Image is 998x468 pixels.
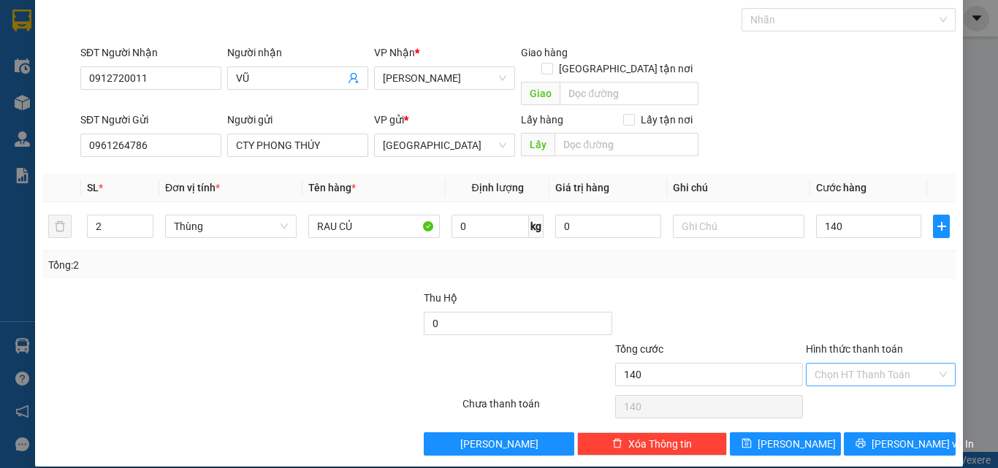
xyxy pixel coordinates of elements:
span: plus [934,220,949,232]
label: Hình thức thanh toán [806,343,903,355]
span: [PERSON_NAME] và In [872,436,974,452]
div: VP gửi [374,112,515,128]
span: save [742,438,752,450]
div: Tổng: 2 [48,257,386,273]
button: [PERSON_NAME] [424,432,574,456]
span: [PERSON_NAME] [460,436,538,452]
span: Tên hàng [308,182,356,193]
div: BỘT [12,45,161,63]
span: SL [87,182,99,193]
span: Định lượng [471,182,523,193]
div: Người gửi [227,112,368,128]
input: Ghi Chú [673,215,804,238]
div: SĐT Người Nhận [80,45,221,61]
th: Ghi chú [667,174,810,202]
span: printer [856,438,866,450]
span: Lấy [521,133,555,156]
span: user-add [348,72,359,84]
span: Tam Kỳ [383,67,506,89]
div: A HÒA [171,45,319,63]
span: Gửi: [12,12,35,28]
span: Đơn vị tính [165,182,220,193]
span: Lấy hàng [521,114,563,126]
span: Tổng cước [615,343,663,355]
span: kg [529,215,544,238]
div: Chưa thanh toán [461,396,614,421]
div: [GEOGRAPHIC_DATA] [171,12,319,45]
span: Đà Lạt [383,134,506,156]
div: Người nhận [227,45,368,61]
div: 0933249065 [171,63,319,83]
span: Xóa Thông tin [628,436,692,452]
button: deleteXóa Thông tin [577,432,727,456]
span: Giá trị hàng [555,182,609,193]
input: VD: Bàn, Ghế [308,215,440,238]
input: Dọc đường [560,82,698,105]
button: printer[PERSON_NAME] và In [844,432,956,456]
span: Thu Hộ [424,292,457,304]
span: Cước hàng [816,182,866,193]
div: 0974683978 [12,63,161,83]
span: [GEOGRAPHIC_DATA] tận nơi [553,61,698,77]
input: 0 [555,215,660,238]
button: save[PERSON_NAME] [730,432,842,456]
div: SĐT Người Gửi [80,112,221,128]
span: Giao [521,82,560,105]
span: Thùng [174,215,288,237]
div: [GEOGRAPHIC_DATA] [12,12,161,45]
span: VP Nhận [374,47,415,58]
input: Dọc đường [555,133,698,156]
div: 60.000 [11,92,163,110]
span: Lấy tận nơi [635,112,698,128]
span: CR : [11,93,34,109]
button: plus [933,215,950,238]
span: Nhận: [171,12,206,28]
span: delete [612,438,622,450]
button: delete [48,215,72,238]
span: [PERSON_NAME] [758,436,836,452]
span: Giao hàng [521,47,568,58]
